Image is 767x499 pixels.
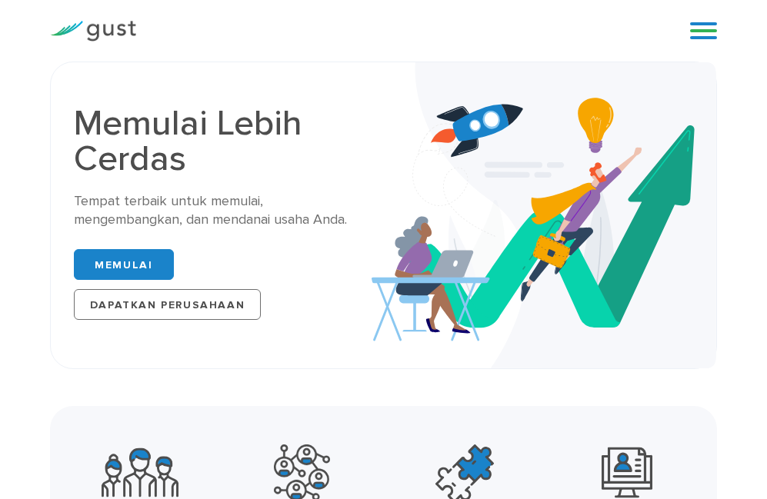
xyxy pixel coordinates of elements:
font: Tempat terbaik untuk memulai, mengembangkan, dan mendanai usaha Anda. [74,193,347,228]
a: Memulai [74,249,174,280]
img: Pahlawan Startup yang Lebih Cerdas [372,62,716,368]
img: Logo Gust [50,21,136,42]
a: Dapatkan Perusahaan [74,289,261,320]
font: Memulai Lebih Cerdas [74,102,302,180]
font: Dapatkan Perusahaan [90,298,245,311]
font: Memulai [95,258,152,271]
